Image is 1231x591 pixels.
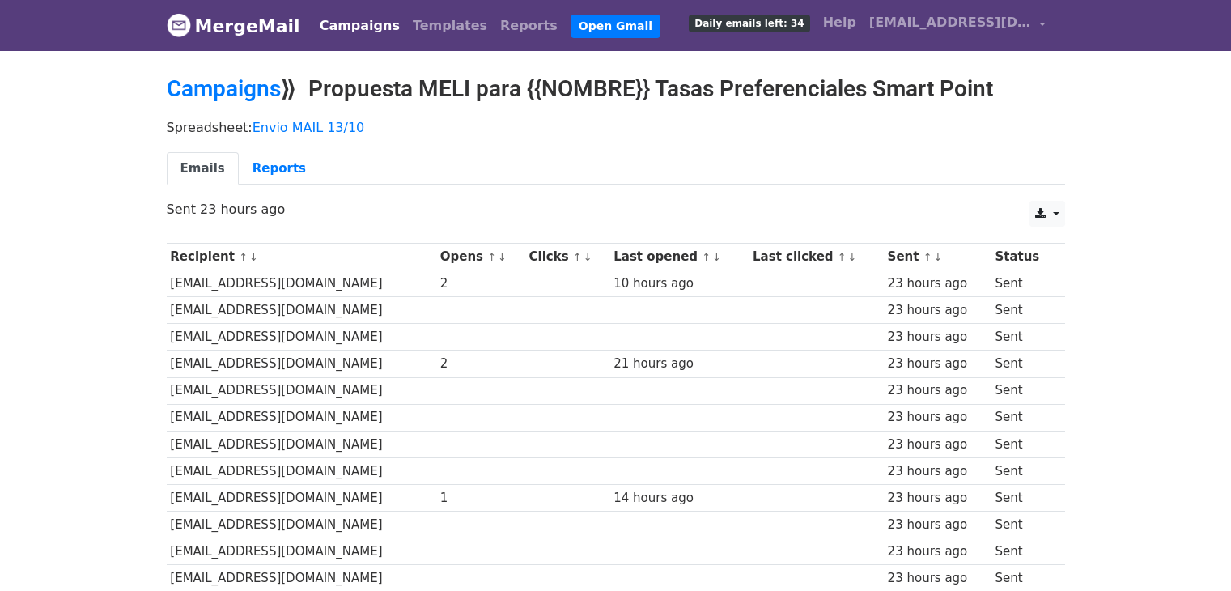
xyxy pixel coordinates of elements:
th: Last clicked [749,244,884,270]
th: Last opened [609,244,749,270]
td: Sent [991,512,1055,538]
a: Envio MAIL 13/10 [253,120,365,135]
th: Clicks [525,244,610,270]
a: Campaigns [167,75,281,102]
a: ↓ [249,251,258,263]
div: 10 hours ago [613,274,745,293]
td: [EMAIL_ADDRESS][DOMAIN_NAME] [167,324,436,351]
td: [EMAIL_ADDRESS][DOMAIN_NAME] [167,484,436,511]
a: ↑ [838,251,847,263]
th: Status [991,244,1055,270]
div: 23 hours ago [888,355,987,373]
a: Open Gmail [571,15,660,38]
td: Sent [991,484,1055,511]
a: Help [817,6,863,39]
p: Spreadsheet: [167,119,1065,136]
div: 23 hours ago [888,542,987,561]
a: ↑ [923,251,932,263]
th: Opens [436,244,525,270]
td: [EMAIL_ADDRESS][DOMAIN_NAME] [167,270,436,297]
div: 23 hours ago [888,381,987,400]
a: ↓ [933,251,942,263]
div: 2 [440,274,521,293]
th: Sent [884,244,991,270]
a: [EMAIL_ADDRESS][DOMAIN_NAME] [863,6,1052,45]
td: [EMAIL_ADDRESS][DOMAIN_NAME] [167,351,436,377]
div: 23 hours ago [888,516,987,534]
a: ↓ [584,251,592,263]
a: ↑ [573,251,582,263]
p: Sent 23 hours ago [167,201,1065,218]
span: Daily emails left: 34 [689,15,809,32]
div: 23 hours ago [888,274,987,293]
td: Sent [991,457,1055,484]
td: Sent [991,351,1055,377]
td: [EMAIL_ADDRESS][DOMAIN_NAME] [167,431,436,457]
td: Sent [991,377,1055,404]
th: Recipient [167,244,436,270]
div: 23 hours ago [888,569,987,588]
td: Sent [991,297,1055,324]
a: ↑ [239,251,248,263]
td: Sent [991,538,1055,565]
td: [EMAIL_ADDRESS][DOMAIN_NAME] [167,457,436,484]
a: Reports [239,152,320,185]
div: 23 hours ago [888,301,987,320]
a: ↑ [702,251,711,263]
a: Campaigns [313,10,406,42]
td: Sent [991,431,1055,457]
td: [EMAIL_ADDRESS][DOMAIN_NAME] [167,512,436,538]
a: ↑ [487,251,496,263]
a: ↓ [712,251,721,263]
img: MergeMail logo [167,13,191,37]
span: [EMAIL_ADDRESS][DOMAIN_NAME] [869,13,1031,32]
a: Reports [494,10,564,42]
div: 23 hours ago [888,436,987,454]
h2: ⟫ Propuesta MELI para {{NOMBRE}} Tasas Preferenciales Smart Point [167,75,1065,103]
a: MergeMail [167,9,300,43]
div: 2 [440,355,521,373]
td: [EMAIL_ADDRESS][DOMAIN_NAME] [167,297,436,324]
td: [EMAIL_ADDRESS][DOMAIN_NAME] [167,538,436,565]
div: 14 hours ago [613,489,745,508]
div: 23 hours ago [888,489,987,508]
a: Emails [167,152,239,185]
td: [EMAIL_ADDRESS][DOMAIN_NAME] [167,404,436,431]
div: 23 hours ago [888,462,987,481]
td: [EMAIL_ADDRESS][DOMAIN_NAME] [167,377,436,404]
div: 23 hours ago [888,408,987,427]
a: Templates [406,10,494,42]
div: 23 hours ago [888,328,987,347]
td: Sent [991,324,1055,351]
div: 1 [440,489,521,508]
a: ↓ [498,251,507,263]
a: Daily emails left: 34 [682,6,816,39]
a: ↓ [848,251,857,263]
div: 21 hours ago [613,355,745,373]
td: Sent [991,404,1055,431]
td: Sent [991,270,1055,297]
